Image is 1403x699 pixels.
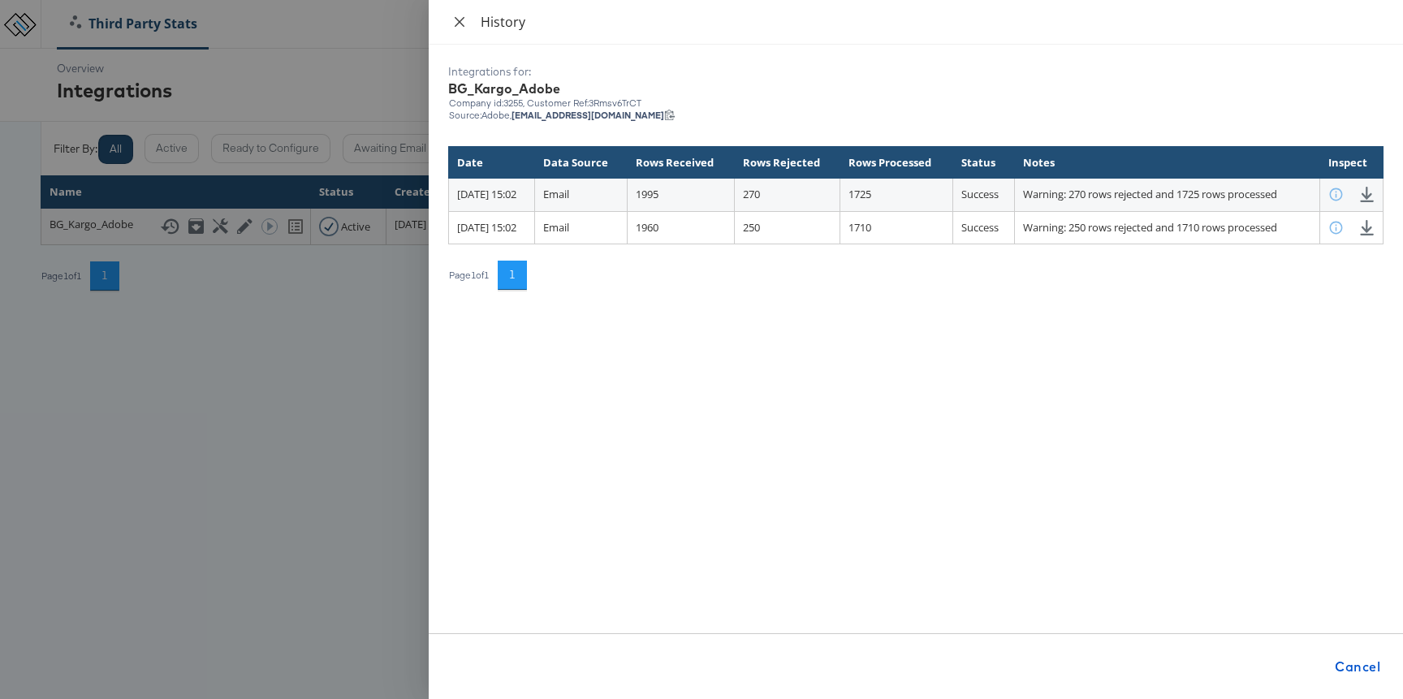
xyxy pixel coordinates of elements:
th: Inspect [1320,146,1384,179]
div: Source: Adobe, [449,109,1383,120]
div: History [481,13,1384,31]
span: Success [961,187,999,201]
div: Company id: 3255 , Customer Ref: 3Rmsv6TrCT [448,97,1384,109]
span: Success [961,220,999,235]
span: Email [543,220,569,235]
span: Cancel [1335,655,1380,678]
button: Cancel [1328,650,1387,683]
button: 1 [498,261,527,290]
td: 270 [734,179,840,211]
td: 1995 [627,179,734,211]
th: Rows Rejected [734,146,840,179]
td: 1725 [840,179,953,211]
div: BG_Kargo_Adobe [448,80,1384,98]
th: Rows Processed [840,146,953,179]
button: Close [448,15,471,30]
div: Page 1 of 1 [448,270,490,281]
td: 250 [734,211,840,244]
td: [DATE] 15:02 [449,211,535,244]
span: Email [543,187,569,201]
strong: [EMAIL_ADDRESS][DOMAIN_NAME] [512,110,664,121]
span: Warning: 250 rows rejected and 1710 rows processed [1023,220,1277,235]
th: Rows Received [627,146,734,179]
th: Date [449,146,535,179]
span: Warning: 270 rows rejected and 1725 rows processed [1023,187,1277,201]
td: [DATE] 15:02 [449,179,535,211]
div: Integrations for: [448,64,1384,80]
td: 1960 [627,211,734,244]
th: Notes [1014,146,1320,179]
th: Data Source [534,146,627,179]
th: Status [953,146,1015,179]
span: close [453,15,466,28]
td: 1710 [840,211,953,244]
